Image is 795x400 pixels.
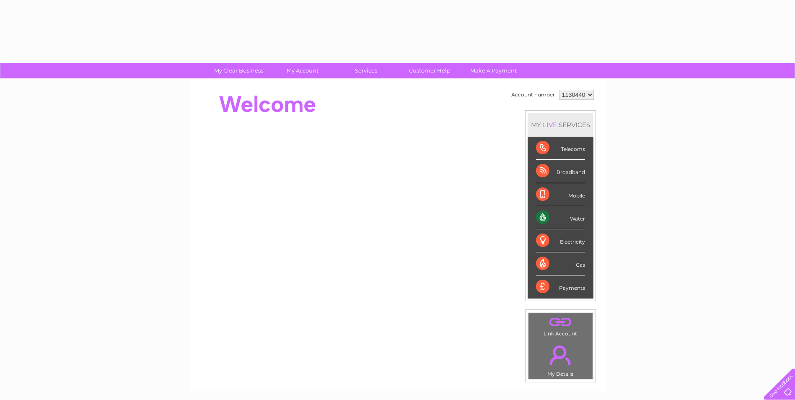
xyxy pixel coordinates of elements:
div: LIVE [541,121,559,129]
div: Water [536,206,585,229]
div: Telecoms [536,137,585,160]
td: Link Account [528,312,593,339]
div: MY SERVICES [528,113,593,137]
div: Gas [536,252,585,275]
div: Broadband [536,160,585,183]
div: Electricity [536,229,585,252]
div: Payments [536,275,585,298]
a: Customer Help [395,63,464,78]
a: My Account [268,63,337,78]
a: Make A Payment [459,63,528,78]
a: My Clear Business [204,63,273,78]
td: My Details [528,338,593,379]
a: Services [331,63,401,78]
a: . [531,315,590,330]
a: . [531,340,590,370]
div: Mobile [536,183,585,206]
td: Account number [509,88,557,102]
